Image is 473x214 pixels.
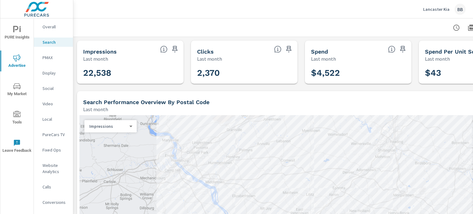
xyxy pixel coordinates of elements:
p: Website Analytics [42,162,68,175]
h5: Clicks [197,48,214,55]
p: Last month [83,106,108,113]
span: Advertise [2,54,32,69]
div: Video [34,99,73,108]
h5: Search Performance Overview By Postal Code [83,99,209,105]
p: Last month [83,55,108,63]
div: nav menu [0,18,34,160]
p: Local [42,116,68,122]
div: Website Analytics [34,161,73,176]
span: Leave Feedback [2,139,32,154]
h5: Impressions [83,48,117,55]
span: My Market [2,83,32,98]
p: Impressions [89,123,127,129]
h3: 22,538 [83,68,177,78]
span: Save this to your personalized report [170,44,180,54]
div: Search [34,38,73,47]
h5: Spend [311,48,328,55]
p: Overall [42,24,68,30]
div: Calls [34,182,73,192]
p: Search [42,39,68,45]
h3: $4,522 [311,68,405,78]
div: Social [34,84,73,93]
p: Conversions [42,199,68,205]
div: Conversions [34,198,73,207]
span: Tools [2,111,32,126]
p: Last month [311,55,336,63]
span: Save this to your personalized report [398,44,408,54]
p: Calls [42,184,68,190]
span: The number of times an ad was clicked by a consumer. [274,46,281,53]
span: The amount of money spent on advertising during the period. [388,46,395,53]
p: Fixed Ops [42,147,68,153]
div: Local [34,115,73,124]
p: Social [42,85,68,91]
div: Fixed Ops [34,145,73,155]
div: Overall [34,22,73,31]
div: Impressions [84,123,132,129]
span: Save this to your personalized report [284,44,294,54]
div: PureCars TV [34,130,73,139]
div: BB [455,4,466,15]
span: PURE Insights [2,26,32,41]
p: Display [42,70,68,76]
span: The number of times an ad was shown on your behalf. [160,46,168,53]
div: Display [34,68,73,78]
h3: 2,370 [197,68,291,78]
p: Lancaster Kia [423,6,450,12]
p: PureCars TV [42,131,68,138]
p: PMAX [42,55,68,61]
div: PMAX [34,53,73,62]
p: Video [42,101,68,107]
p: Last month [197,55,222,63]
p: Last month [425,55,450,63]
